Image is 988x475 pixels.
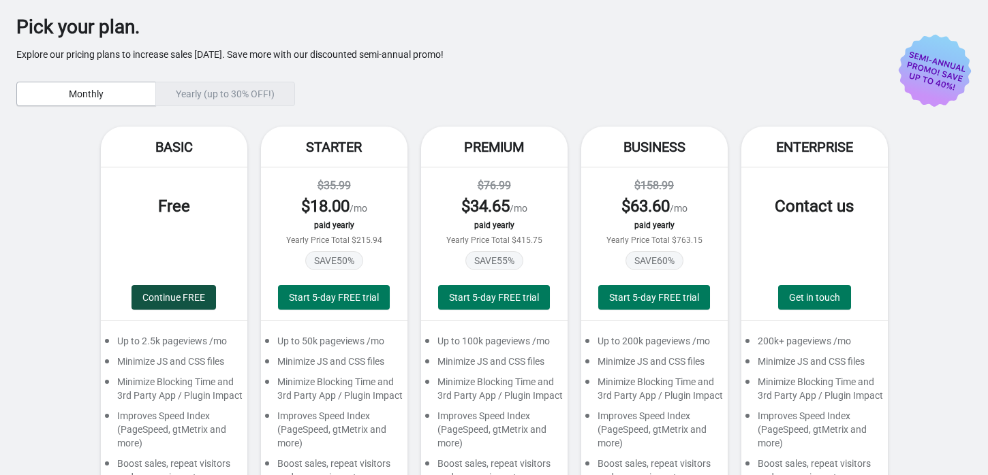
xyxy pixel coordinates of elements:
[741,409,888,457] div: Improves Speed Index (PageSpeed, gtMetrix and more)
[305,251,363,270] span: SAVE 50 %
[142,292,205,303] span: Continue FREE
[261,355,407,375] div: Minimize JS and CSS files
[301,197,350,216] span: $ 18.00
[261,127,407,167] div: Starter
[581,334,728,355] div: Up to 200k pageviews /mo
[438,285,550,310] button: Start 5-day FREE trial
[435,235,554,245] div: Yearly Price Total $415.75
[275,220,394,230] div: paid yearly
[898,34,972,108] img: price-promo-badge-d5c1d69d.svg
[621,197,670,216] span: $ 63.60
[595,235,714,245] div: Yearly Price Total $763.15
[595,178,714,194] div: $158.99
[741,355,888,375] div: Minimize JS and CSS files
[16,48,931,61] p: Explore our pricing plans to increase sales [DATE]. Save more with our discounted semi-annual promo!
[789,292,840,303] span: Get in touch
[421,127,568,167] div: Premium
[421,334,568,355] div: Up to 100k pageviews /mo
[775,197,854,216] span: Contact us
[69,88,104,99] span: Monthly
[741,334,888,355] div: 200k+ pageviews /mo
[581,409,728,457] div: Improves Speed Index (PageSpeed, gtMetrix and more)
[581,355,728,375] div: Minimize JS and CSS files
[101,409,247,457] div: Improves Speed Index (PageSpeed, gtMetrix and more)
[595,220,714,230] div: paid yearly
[101,334,247,355] div: Up to 2.5k pageviews /mo
[598,285,710,310] button: Start 5-day FREE trial
[158,197,190,216] span: Free
[741,375,888,409] div: Minimize Blocking Time and 3rd Party App / Plugin Impact
[261,334,407,355] div: Up to 50k pageviews /mo
[421,375,568,409] div: Minimize Blocking Time and 3rd Party App / Plugin Impact
[132,285,216,310] button: Continue FREE
[449,292,539,303] span: Start 5-day FREE trial
[421,409,568,457] div: Improves Speed Index (PageSpeed, gtMetrix and more)
[278,285,390,310] button: Start 5-day FREE trial
[261,409,407,457] div: Improves Speed Index (PageSpeed, gtMetrix and more)
[461,197,510,216] span: $ 34.65
[435,178,554,194] div: $76.99
[609,292,699,303] span: Start 5-day FREE trial
[435,220,554,230] div: paid yearly
[289,292,379,303] span: Start 5-day FREE trial
[101,127,247,167] div: Basic
[101,355,247,375] div: Minimize JS and CSS files
[261,375,407,409] div: Minimize Blocking Time and 3rd Party App / Plugin Impact
[435,195,554,217] div: /mo
[275,178,394,194] div: $35.99
[778,285,851,310] a: Get in touch
[581,127,728,167] div: Business
[16,20,931,34] div: Pick your plan.
[275,235,394,245] div: Yearly Price Total $215.94
[741,127,888,167] div: Enterprise
[595,195,714,217] div: /mo
[275,195,394,217] div: /mo
[101,375,247,409] div: Minimize Blocking Time and 3rd Party App / Plugin Impact
[421,355,568,375] div: Minimize JS and CSS files
[16,82,156,106] button: Monthly
[626,251,683,270] span: SAVE 60 %
[465,251,523,270] span: SAVE 55 %
[581,375,728,409] div: Minimize Blocking Time and 3rd Party App / Plugin Impact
